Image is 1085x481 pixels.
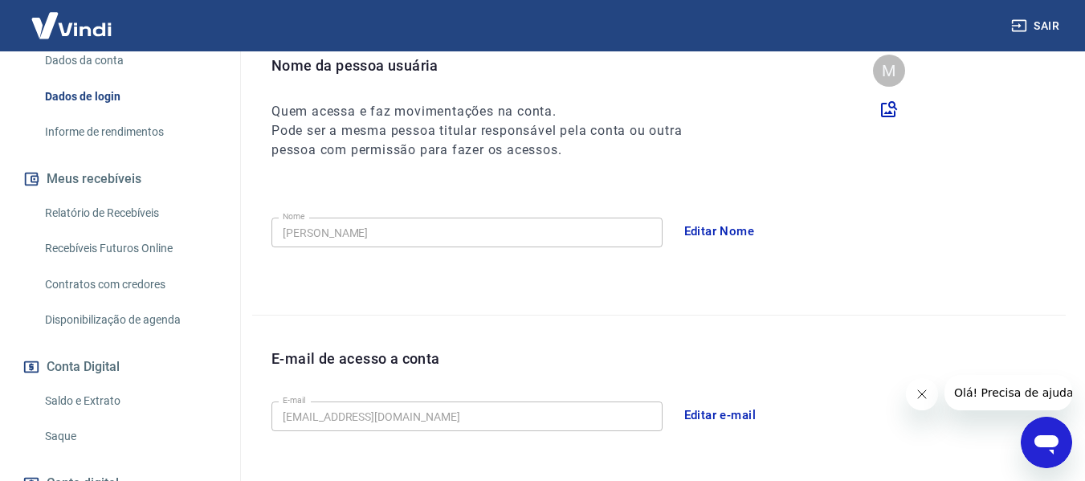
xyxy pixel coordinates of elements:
[39,80,221,113] a: Dados de login
[19,161,221,197] button: Meus recebíveis
[39,420,221,453] a: Saque
[906,378,938,410] iframe: Fechar mensagem
[944,375,1072,410] iframe: Mensagem da empresa
[19,1,124,50] img: Vindi
[283,210,305,222] label: Nome
[271,102,712,121] h6: Quem acessa e faz movimentações na conta.
[873,55,905,87] div: M
[39,197,221,230] a: Relatório de Recebíveis
[39,385,221,418] a: Saldo e Extrato
[39,116,221,149] a: Informe de rendimentos
[675,398,765,432] button: Editar e-mail
[271,348,440,369] p: E-mail de acesso a conta
[271,55,712,76] p: Nome da pessoa usuária
[39,44,221,77] a: Dados da conta
[39,304,221,336] a: Disponibilização de agenda
[271,121,712,160] h6: Pode ser a mesma pessoa titular responsável pela conta ou outra pessoa com permissão para fazer o...
[675,214,764,248] button: Editar Nome
[10,11,135,24] span: Olá! Precisa de ajuda?
[1008,11,1066,41] button: Sair
[1021,417,1072,468] iframe: Botão para abrir a janela de mensagens
[39,268,221,301] a: Contratos com credores
[283,394,305,406] label: E-mail
[19,349,221,385] button: Conta Digital
[39,232,221,265] a: Recebíveis Futuros Online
